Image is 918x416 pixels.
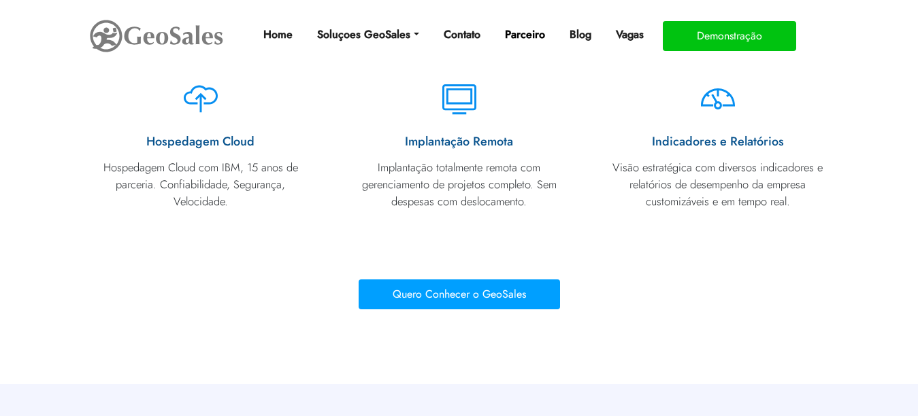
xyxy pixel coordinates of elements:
a: Contato [438,21,486,48]
a: Parceiro [499,21,551,48]
h4: Implantação Remota [354,135,565,156]
a: Blog [564,21,597,48]
p: Implantação totalmente remota com gerenciamento de projetos completo. Sem despesas com deslocamento. [354,159,565,210]
button: Quero Conhecer o GeoSales [359,279,560,309]
img: GeoSales [88,17,225,55]
h4: Hospedagem Cloud [95,135,306,156]
a: Vagas [610,21,649,48]
p: Hospedagem Cloud com IBM, 15 anos de parceria. Confiabilidade, Segurança, Velocidade. [95,159,306,210]
button: Demonstração [663,21,796,51]
p: Visão estratégica com diversos indicadores e relatórios de desempenho da empresa customizáveis e ... [612,159,823,210]
h4: Indicadores e Relatórios [612,135,823,156]
a: Soluçoes GeoSales [312,21,424,48]
a: Home [258,21,298,48]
